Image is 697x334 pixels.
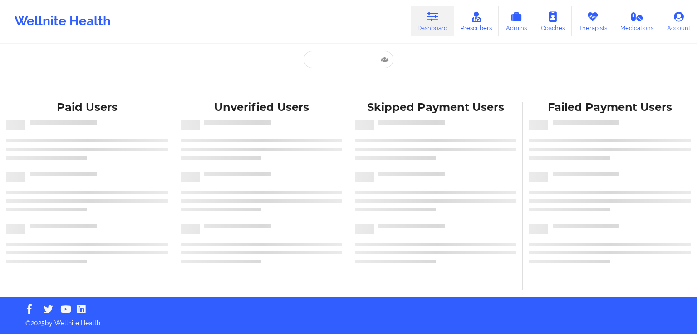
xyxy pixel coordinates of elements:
div: Skipped Payment Users [355,100,516,115]
a: Admins [499,6,534,36]
a: Therapists [572,6,614,36]
p: © 2025 by Wellnite Health [19,312,678,328]
a: Account [660,6,697,36]
a: Medications [614,6,661,36]
div: Paid Users [6,100,168,115]
a: Coaches [534,6,572,36]
div: Failed Payment Users [529,100,691,115]
div: Unverified Users [181,100,342,115]
a: Dashboard [411,6,454,36]
a: Prescribers [454,6,499,36]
